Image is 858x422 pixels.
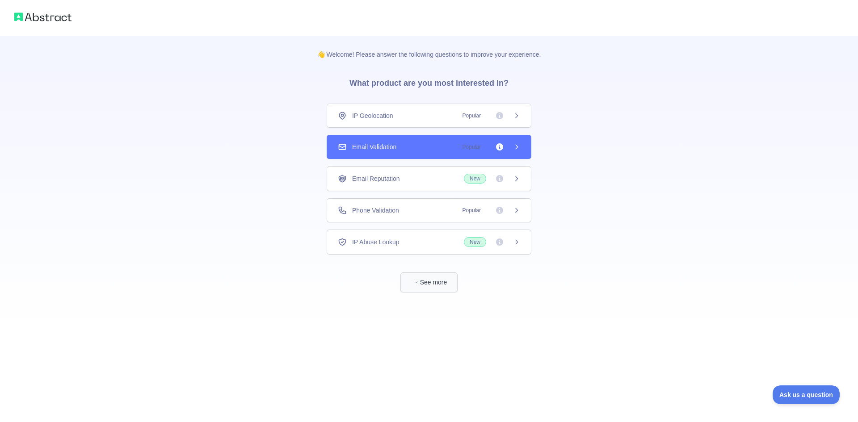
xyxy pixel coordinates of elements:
[335,59,523,104] h3: What product are you most interested in?
[352,174,400,183] span: Email Reputation
[14,11,71,23] img: Abstract logo
[400,272,458,292] button: See more
[457,206,486,215] span: Popular
[464,237,486,247] span: New
[457,142,486,151] span: Popular
[464,174,486,184] span: New
[352,238,400,247] span: IP Abuse Lookup
[352,142,396,151] span: Email Validation
[352,111,393,120] span: IP Geolocation
[773,385,840,404] iframe: Toggle Customer Support
[457,111,486,120] span: Popular
[352,206,399,215] span: Phone Validation
[303,36,555,59] p: 👋 Welcome! Please answer the following questions to improve your experience.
